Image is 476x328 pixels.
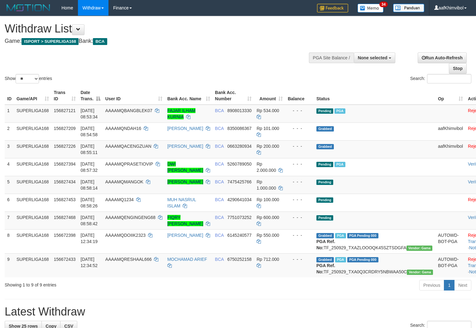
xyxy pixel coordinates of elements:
[288,107,311,114] div: - - -
[435,253,465,277] td: AUTOWD-BOT-PGA
[316,126,334,132] span: Grabbed
[105,197,134,202] span: AAAAMQ1234
[81,108,98,119] span: [DATE] 08:53:34
[5,253,14,277] td: 9
[334,108,345,114] span: Marked by aafnonsreyleab
[5,306,471,318] h1: Latest Withdraw
[288,125,311,132] div: - - -
[227,162,252,166] span: Copy 5260789050 to clipboard
[167,108,195,119] a: FAJAR ILHAM KURNIA
[5,122,14,140] td: 2
[81,162,98,173] span: [DATE] 08:57:32
[215,257,224,262] span: BCA
[257,215,279,220] span: Rp 600.000
[14,176,51,194] td: SUPERLIGA168
[14,211,51,229] td: SUPERLIGA168
[449,63,467,74] a: Stop
[5,105,14,123] td: 1
[54,233,76,238] span: 156672398
[427,74,471,83] input: Search:
[54,215,76,220] span: 156827468
[105,162,153,166] span: AAAAMQPRASETIOVIP
[227,126,252,131] span: Copy 8350086367 to clipboard
[227,108,252,113] span: Copy 8908013330 to clipboard
[454,280,471,291] a: Next
[257,257,279,262] span: Rp 712.000
[14,253,51,277] td: SUPERLIGA168
[316,263,335,274] b: PGA Ref. No:
[444,280,454,291] a: 1
[215,197,224,202] span: BCA
[103,87,165,105] th: User ID: activate to sort column ascending
[215,144,224,149] span: BCA
[227,257,252,262] span: Copy 6750252158 to clipboard
[167,215,203,226] a: FIQRY [PERSON_NAME]
[51,87,78,105] th: Trans ID: activate to sort column ascending
[5,176,14,194] td: 5
[257,179,276,191] span: Rp 1.000.000
[16,74,39,83] select: Showentries
[105,179,143,184] span: AAAAMQMANGOK
[5,87,14,105] th: ID
[81,144,98,155] span: [DATE] 08:55:11
[81,215,98,226] span: [DATE] 08:58:42
[316,108,333,114] span: Pending
[257,197,279,202] span: Rp 100.000
[257,126,279,131] span: Rp 101.000
[93,38,107,45] span: BCA
[215,162,224,166] span: BCA
[5,158,14,176] td: 4
[419,280,444,291] a: Previous
[316,239,335,250] b: PGA Ref. No:
[347,233,378,238] span: PGA Pending
[5,22,311,35] h1: Withdraw List
[81,233,98,244] span: [DATE] 12:34:19
[406,246,433,251] span: Vendor URL: https://trx31.1velocity.biz
[54,162,76,166] span: 156827394
[358,4,384,12] img: Button%20Memo.svg
[314,229,435,253] td: TF_250929_TXAZLOOOQK45SZTSDGFA
[334,162,345,167] span: Marked by aafnonsreyleab
[335,257,346,262] span: Marked by aafsoycanthlai
[435,140,465,158] td: aafKhimvibol
[435,87,465,105] th: Op: activate to sort column ascending
[435,122,465,140] td: aafKhimvibol
[257,162,276,173] span: Rp 2.000.000
[54,179,76,184] span: 156827434
[167,257,207,262] a: MOCHAMAD ARIEF
[81,257,98,268] span: [DATE] 12:34:52
[317,4,348,12] img: Feedback.jpg
[5,194,14,211] td: 6
[435,229,465,253] td: AUTOWD-BOT-PGA
[227,197,252,202] span: Copy 4290641034 to clipboard
[14,158,51,176] td: SUPERLIGA168
[54,108,76,113] span: 156827121
[14,122,51,140] td: SUPERLIGA168
[167,197,196,208] a: MUH NASRUL ISLAM
[167,179,203,184] a: [PERSON_NAME]
[167,144,203,149] a: [PERSON_NAME]
[14,229,51,253] td: SUPERLIGA168
[81,126,98,137] span: [DATE] 08:54:58
[5,140,14,158] td: 3
[288,232,311,238] div: - - -
[393,4,424,12] img: panduan.png
[316,233,334,238] span: Grabbed
[167,162,203,173] a: DWI [PERSON_NAME]
[5,211,14,229] td: 7
[407,270,433,275] span: Vendor URL: https://trx31.1velocity.biz
[309,52,354,63] div: PGA Site Balance /
[105,108,152,113] span: AAAAMQBANGBLEK07
[316,197,333,203] span: Pending
[227,179,252,184] span: Copy 7475425766 to clipboard
[288,179,311,185] div: - - -
[215,126,224,131] span: BCA
[167,126,203,131] a: [PERSON_NAME]
[288,214,311,221] div: - - -
[5,229,14,253] td: 8
[285,87,314,105] th: Balance
[22,38,79,45] span: ISPORT > SUPERLIGA168
[316,180,333,185] span: Pending
[105,144,151,149] span: AAAAMQACENGZUAN
[316,257,334,262] span: Grabbed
